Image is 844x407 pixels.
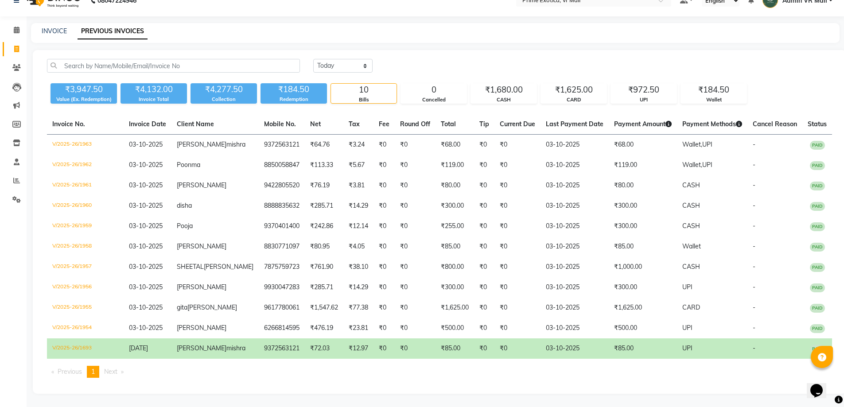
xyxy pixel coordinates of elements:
td: 03-10-2025 [541,298,609,318]
td: 03-10-2025 [541,196,609,216]
span: UPI [682,344,692,352]
span: - [753,283,755,291]
td: ₹0 [395,155,436,175]
span: - [753,303,755,311]
td: ₹0 [395,257,436,277]
td: V/2025-26/1962 [47,155,124,175]
div: 0 [401,84,467,96]
div: CARD [541,96,607,104]
span: gita [177,303,187,311]
td: ₹0 [494,298,541,318]
span: Wallet, [682,161,702,169]
td: ₹0 [395,236,436,257]
span: Fee [379,120,389,128]
td: 6266814595 [259,318,305,338]
span: PAID [810,141,825,150]
td: ₹0 [395,216,436,236]
td: ₹0 [474,175,494,196]
td: ₹1,625.00 [609,298,677,318]
span: PAID [810,182,825,190]
span: PAID [810,263,825,272]
span: Last Payment Date [546,120,603,128]
td: ₹300.00 [609,277,677,298]
td: ₹64.76 [305,135,343,155]
td: ₹85.00 [609,338,677,359]
iframe: chat widget [807,372,835,398]
span: Payment Methods [682,120,742,128]
td: V/2025-26/1960 [47,196,124,216]
td: ₹0 [494,277,541,298]
td: ₹300.00 [436,277,474,298]
td: ₹500.00 [609,318,677,338]
span: 03-10-2025 [129,140,163,148]
span: PAID [810,202,825,211]
div: Redemption [261,96,327,103]
td: ₹0 [373,135,395,155]
td: ₹85.00 [609,236,677,257]
td: ₹80.00 [609,175,677,196]
span: [PERSON_NAME] [187,303,237,311]
span: - [753,344,755,352]
span: PAID [810,161,825,170]
div: Bills [331,96,397,104]
div: ₹4,277.50 [191,83,257,96]
span: CASH [682,202,700,209]
span: PAID [810,222,825,231]
span: - [753,140,755,148]
td: ₹0 [474,318,494,338]
span: 03-10-2025 [129,161,163,169]
td: ₹0 [373,155,395,175]
span: CASH [682,263,700,271]
td: 03-10-2025 [541,175,609,196]
span: Cancel Reason [753,120,797,128]
td: ₹3.24 [343,135,373,155]
span: 03-10-2025 [129,202,163,209]
td: ₹0 [474,277,494,298]
td: ₹761.90 [305,257,343,277]
td: V/2025-26/1961 [47,175,124,196]
div: ₹1,625.00 [541,84,607,96]
span: Net [310,120,321,128]
td: 03-10-2025 [541,216,609,236]
td: ₹77.38 [343,298,373,318]
td: ₹0 [474,338,494,359]
td: ₹0 [373,277,395,298]
td: 03-10-2025 [541,277,609,298]
td: V/2025-26/1956 [47,277,124,298]
div: Value (Ex. Redemption) [51,96,117,103]
td: ₹23.81 [343,318,373,338]
span: 03-10-2025 [129,263,163,271]
span: 1 [91,368,95,376]
td: ₹3.81 [343,175,373,196]
td: ₹0 [373,236,395,257]
td: ₹0 [395,135,436,155]
td: ₹68.00 [436,135,474,155]
td: ₹0 [494,338,541,359]
span: Previous [58,368,82,376]
td: ₹113.33 [305,155,343,175]
td: ₹255.00 [436,216,474,236]
span: Round Off [400,120,430,128]
div: Invoice Total [121,96,187,103]
td: ₹1,000.00 [609,257,677,277]
td: 03-10-2025 [541,318,609,338]
td: 03-10-2025 [541,257,609,277]
div: ₹4,132.00 [121,83,187,96]
td: ₹12.97 [343,338,373,359]
span: Payment Amount [614,120,672,128]
span: UPI [702,140,712,148]
td: 8850058847 [259,155,305,175]
td: V/2025-26/1693 [47,338,124,359]
td: 9370401400 [259,216,305,236]
td: ₹0 [395,298,436,318]
span: 03-10-2025 [129,242,163,250]
td: ₹1,547.62 [305,298,343,318]
td: ₹38.10 [343,257,373,277]
span: - [753,324,755,332]
td: 8888835632 [259,196,305,216]
td: 03-10-2025 [541,135,609,155]
td: ₹0 [395,318,436,338]
span: [PERSON_NAME] [177,242,226,250]
td: ₹119.00 [436,155,474,175]
td: ₹12.14 [343,216,373,236]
